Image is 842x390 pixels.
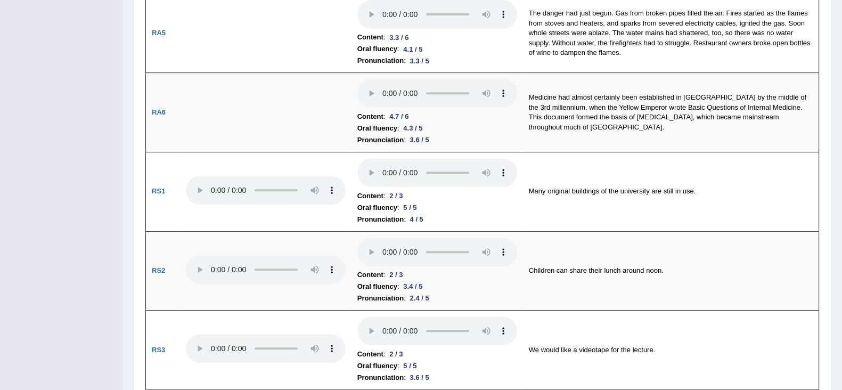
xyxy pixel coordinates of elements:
div: 4.7 / 6 [385,111,413,122]
b: RS2 [152,266,165,274]
div: 3.6 / 5 [406,134,434,145]
div: 3.3 / 5 [406,55,434,67]
td: Many original buildings of the university are still in use. [523,152,819,231]
b: Oral fluency [357,202,397,214]
b: RS1 [152,187,165,195]
div: 5 / 5 [399,360,421,371]
li: : [357,202,517,214]
b: Pronunciation [357,292,404,304]
div: 3.4 / 5 [399,281,427,292]
li: : [357,134,517,146]
div: 5 / 5 [399,202,421,213]
b: Content [357,111,383,123]
div: 2.4 / 5 [406,292,434,304]
li: : [357,360,517,372]
b: Pronunciation [357,55,404,67]
td: Medicine had almost certainly been established in [GEOGRAPHIC_DATA] by the middle of the 3rd mill... [523,73,819,152]
td: Children can share their lunch around noon. [523,231,819,311]
b: Content [357,348,383,360]
div: 2 / 3 [385,348,407,360]
b: Content [357,190,383,202]
li: : [357,214,517,225]
div: 4.3 / 5 [399,123,427,134]
b: Oral fluency [357,43,397,55]
li: : [357,190,517,202]
b: RA5 [152,29,166,37]
b: Pronunciation [357,214,404,225]
b: Pronunciation [357,372,404,384]
b: Oral fluency [357,281,397,292]
div: 4 / 5 [406,214,428,225]
b: Pronunciation [357,134,404,146]
b: Content [357,31,383,43]
li: : [357,281,517,292]
div: 4.1 / 5 [399,44,427,55]
li: : [357,31,517,43]
li: : [357,372,517,384]
li: : [357,43,517,55]
td: We would like a videotape for the lecture. [523,311,819,390]
b: Oral fluency [357,123,397,134]
li: : [357,269,517,281]
b: RS3 [152,346,165,354]
li: : [357,348,517,360]
li: : [357,111,517,123]
li: : [357,292,517,304]
div: 3.3 / 6 [385,32,413,43]
div: 3.6 / 5 [406,372,434,383]
b: Oral fluency [357,360,397,372]
li: : [357,123,517,134]
div: 2 / 3 [385,190,407,201]
b: Content [357,269,383,281]
div: 2 / 3 [385,269,407,280]
li: : [357,55,517,67]
b: RA6 [152,108,166,116]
